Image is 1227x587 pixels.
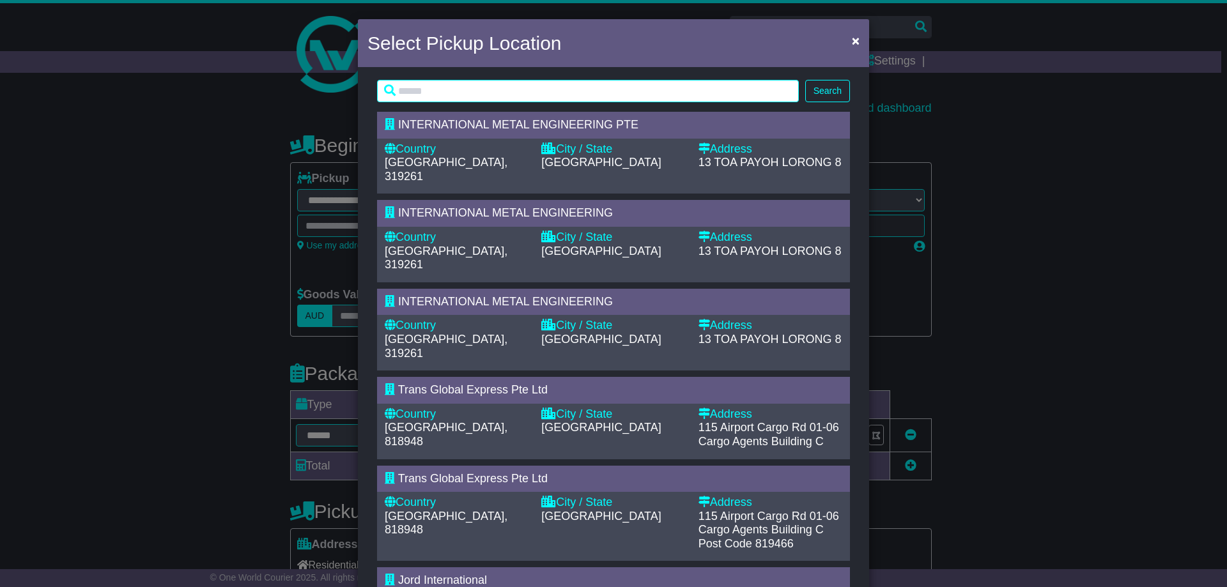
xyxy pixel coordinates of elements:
[385,510,507,537] span: [GEOGRAPHIC_DATA], 818948
[698,333,842,346] span: 13 TOA PAYOH LORONG 8
[541,142,685,156] div: City / State
[385,231,529,245] div: Country
[698,245,842,257] span: 13 TOA PAYOH LORONG 8
[367,29,562,57] h4: Select Pickup Location
[385,408,529,422] div: Country
[385,319,529,333] div: Country
[698,231,842,245] div: Address
[398,383,548,396] span: Trans Global Express Pte Ltd
[698,319,842,333] div: Address
[385,333,507,360] span: [GEOGRAPHIC_DATA], 319261
[541,245,661,257] span: [GEOGRAPHIC_DATA]
[698,421,839,448] span: 115 Airport Cargo Rd 01-06 Cargo
[398,574,487,586] span: Jord International
[805,80,850,102] button: Search
[852,33,860,48] span: ×
[398,295,613,308] span: INTERNATIONAL METAL ENGINEERING
[385,156,507,183] span: [GEOGRAPHIC_DATA], 319261
[698,496,842,510] div: Address
[541,421,661,434] span: [GEOGRAPHIC_DATA]
[385,421,507,448] span: [GEOGRAPHIC_DATA], 818948
[385,245,507,271] span: [GEOGRAPHIC_DATA], 319261
[541,496,685,510] div: City / State
[698,142,842,156] div: Address
[541,231,685,245] div: City / State
[698,156,842,169] span: 13 TOA PAYOH LORONG 8
[398,206,613,219] span: INTERNATIONAL METAL ENGINEERING
[541,319,685,333] div: City / State
[698,523,824,550] span: Agents Building C Post Code 819466
[385,496,529,510] div: Country
[541,510,661,522] span: [GEOGRAPHIC_DATA]
[398,472,548,485] span: Trans Global Express Pte Ltd
[845,27,866,54] button: Close
[541,333,661,346] span: [GEOGRAPHIC_DATA]
[398,118,638,131] span: INTERNATIONAL METAL ENGINEERING PTE
[541,156,661,169] span: [GEOGRAPHIC_DATA]
[732,435,824,448] span: Agents Building C
[541,408,685,422] div: City / State
[698,408,842,422] div: Address
[385,142,529,156] div: Country
[698,510,839,537] span: 115 Airport Cargo Rd 01-06 Cargo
